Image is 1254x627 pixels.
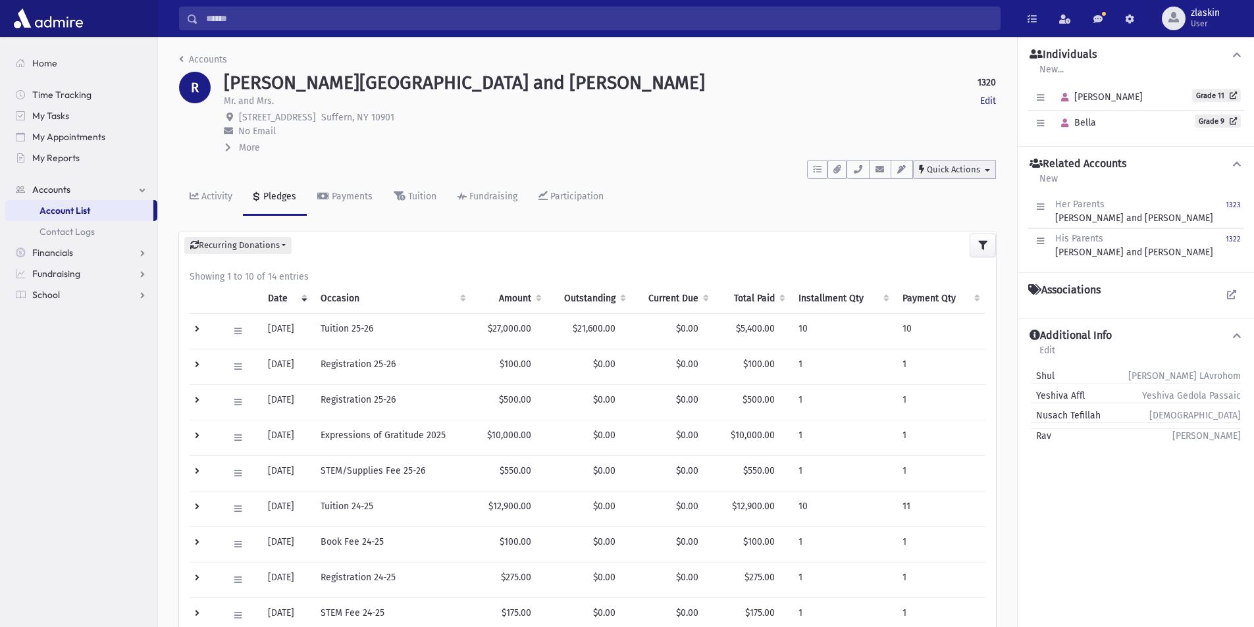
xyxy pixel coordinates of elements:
[260,313,313,349] td: [DATE]
[1191,18,1220,29] span: User
[179,53,227,72] nav: breadcrumb
[32,184,70,195] span: Accounts
[631,284,714,314] th: Current Due: activate to sort column ascending
[745,572,775,583] span: $275.00
[913,160,996,179] button: Quick Actions
[190,270,985,284] div: Showing 1 to 10 of 14 entries
[791,420,895,455] td: 1
[39,205,90,216] span: Account List
[1055,233,1103,244] span: His Parents
[260,420,313,455] td: [DATE]
[471,562,548,597] td: $275.00
[5,179,157,200] a: Accounts
[471,420,548,455] td: $10,000.00
[239,112,316,123] span: [STREET_ADDRESS]
[593,607,615,618] span: $0.00
[743,359,775,370] span: $100.00
[1055,199,1105,210] span: Her Parents
[329,191,373,202] div: Payments
[5,105,157,126] a: My Tasks
[1028,157,1243,171] button: Related Accounts
[573,323,615,334] span: $21,600.00
[743,394,775,405] span: $500.00
[32,89,91,101] span: Time Tracking
[732,501,775,512] span: $12,900.00
[676,465,698,476] span: $0.00
[1226,235,1241,243] small: 1322
[1055,117,1096,128] span: Bella
[791,313,895,349] td: 10
[32,57,57,69] span: Home
[927,164,980,174] span: Quick Actions
[261,191,296,202] div: Pledges
[593,572,615,583] span: $0.00
[593,465,615,476] span: $0.00
[1142,389,1241,403] span: Yeshiva Gedola Passaic
[260,491,313,526] td: [DATE]
[224,141,261,155] button: More
[471,526,548,562] td: $100.00
[895,384,985,420] td: 1
[528,179,614,216] a: Participation
[1028,329,1243,343] button: Additional Info
[313,349,471,384] td: Registration 25-26
[471,313,548,349] td: $27,000.00
[1031,389,1085,403] span: Yeshiva Affl
[1039,62,1064,86] a: New...
[714,284,791,314] th: Total Paid: activate to sort column ascending
[260,526,313,562] td: [DATE]
[405,191,436,202] div: Tuition
[743,536,775,547] span: $100.00
[593,359,615,370] span: $0.00
[1030,48,1097,62] h4: Individuals
[895,526,985,562] td: 1
[1172,429,1241,443] span: [PERSON_NAME]
[199,191,232,202] div: Activity
[383,179,447,216] a: Tuition
[224,94,274,108] p: Mr. and Mrs.
[791,455,895,491] td: 1
[547,284,631,314] th: Outstanding: activate to sort column ascending
[32,131,105,143] span: My Appointments
[1149,409,1241,422] span: [DEMOGRAPHIC_DATA]
[5,200,153,221] a: Account List
[32,289,60,301] span: School
[1031,409,1101,422] span: Nusach Tefillah
[895,562,985,597] td: 1
[179,179,243,216] a: Activity
[676,359,698,370] span: $0.00
[32,268,80,280] span: Fundraising
[1055,197,1213,225] div: [PERSON_NAME] and [PERSON_NAME]
[260,384,313,420] td: [DATE]
[1039,171,1058,195] a: New
[548,191,604,202] div: Participation
[791,384,895,420] td: 1
[5,147,157,168] a: My Reports
[895,455,985,491] td: 1
[313,313,471,349] td: Tuition 25-26
[307,179,383,216] a: Payments
[471,349,548,384] td: $100.00
[980,94,996,108] a: Edit
[1128,369,1241,383] span: [PERSON_NAME] LAvrohom
[1039,343,1056,366] a: Edit
[593,394,615,405] span: $0.00
[895,313,985,349] td: 10
[313,384,471,420] td: Registration 25-26
[791,284,895,314] th: Installment Qty: activate to sort column ascending
[313,526,471,562] td: Book Fee 24-25
[1226,197,1241,225] a: 1323
[5,242,157,263] a: Financials
[978,76,996,89] strong: 1320
[1055,232,1213,259] div: [PERSON_NAME] and [PERSON_NAME]
[239,142,260,153] span: More
[5,284,157,305] a: School
[1030,329,1112,343] h4: Additional Info
[1226,232,1241,259] a: 1322
[676,572,698,583] span: $0.00
[313,420,471,455] td: Expressions of Gratitude 2025
[1192,89,1241,102] a: Grade 11
[5,53,157,74] a: Home
[198,7,1000,30] input: Search
[179,54,227,65] a: Accounts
